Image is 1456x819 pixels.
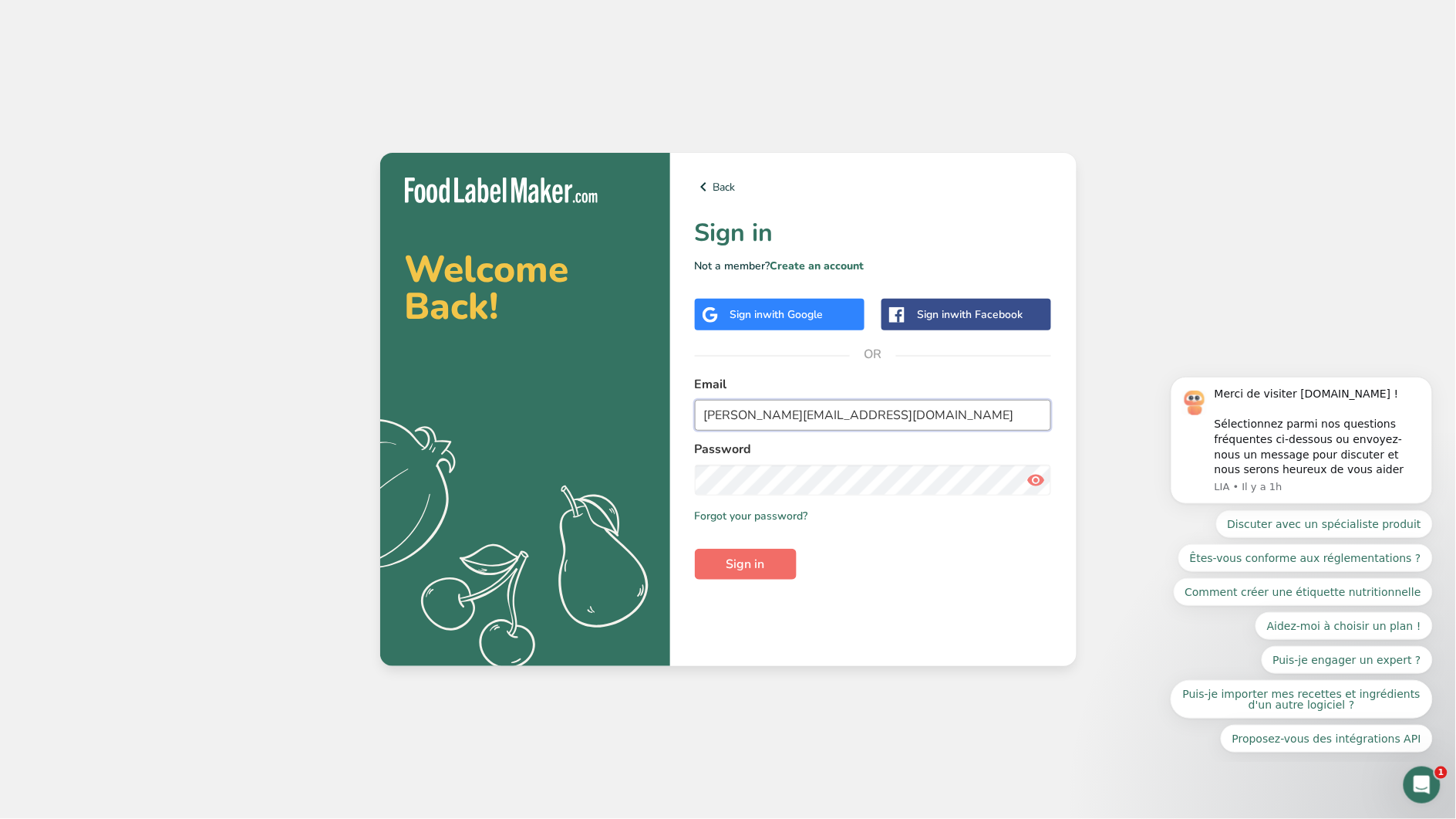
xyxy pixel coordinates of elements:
span: Sign in [726,555,765,574]
a: Forgot your password? [695,508,808,524]
span: 1 [1435,767,1448,779]
span: OR [850,331,896,377]
span: with Google [763,307,824,322]
p: Not a member? [695,258,1052,274]
img: Food Label Maker [405,178,598,203]
iframe: Intercom notifications message [1148,360,1456,762]
iframe: Intercom live chat [1404,767,1441,804]
a: Create an account [770,259,865,273]
label: Email [695,375,1052,394]
input: Enter Your Email [695,400,1052,431]
h2: Welcome Back! [405,251,645,325]
h1: Sign in [695,215,1052,252]
label: Password [695,440,1052,459]
a: Back [695,178,1052,196]
div: Sign in [917,306,1023,323]
div: Sign in [730,306,824,323]
button: Sign in [695,549,797,580]
span: with Facebook [950,307,1023,322]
